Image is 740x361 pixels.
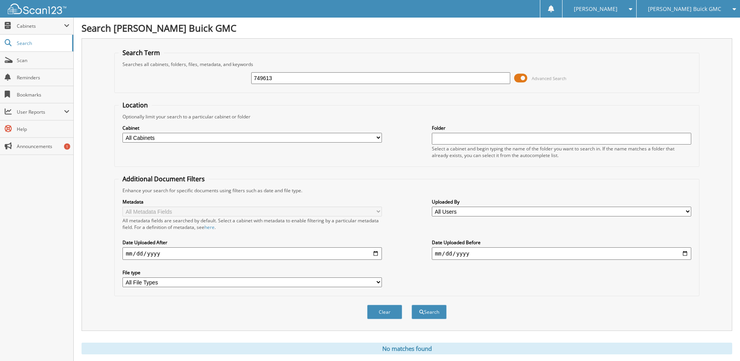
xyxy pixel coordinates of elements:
[17,109,64,115] span: User Reports
[119,48,164,57] legend: Search Term
[82,343,732,354] div: No matches found
[648,7,721,11] span: [PERSON_NAME] Buick GMC
[64,143,70,150] div: 1
[574,7,618,11] span: [PERSON_NAME]
[122,198,382,205] label: Metadata
[122,269,382,276] label: File type
[412,305,447,319] button: Search
[17,74,69,81] span: Reminders
[119,113,695,120] div: Optionally limit your search to a particular cabinet or folder
[432,145,691,159] div: Select a cabinet and begin typing the name of the folder you want to search in. If the name match...
[17,91,69,98] span: Bookmarks
[17,126,69,132] span: Help
[204,224,215,231] a: here
[119,61,695,68] div: Searches all cabinets, folders, files, metadata, and keywords
[122,125,382,131] label: Cabinet
[8,4,66,14] img: scan123-logo-white.svg
[432,198,691,205] label: Uploaded By
[17,57,69,64] span: Scan
[82,21,732,34] h1: Search [PERSON_NAME] Buick GMC
[17,143,69,150] span: Announcements
[119,187,695,194] div: Enhance your search for specific documents using filters such as date and file type.
[122,247,382,260] input: start
[17,23,64,29] span: Cabinets
[17,40,68,46] span: Search
[367,305,402,319] button: Clear
[432,125,691,131] label: Folder
[119,175,209,183] legend: Additional Document Filters
[432,247,691,260] input: end
[432,239,691,246] label: Date Uploaded Before
[122,217,382,231] div: All metadata fields are searched by default. Select a cabinet with metadata to enable filtering b...
[532,75,566,81] span: Advanced Search
[122,239,382,246] label: Date Uploaded After
[119,101,152,109] legend: Location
